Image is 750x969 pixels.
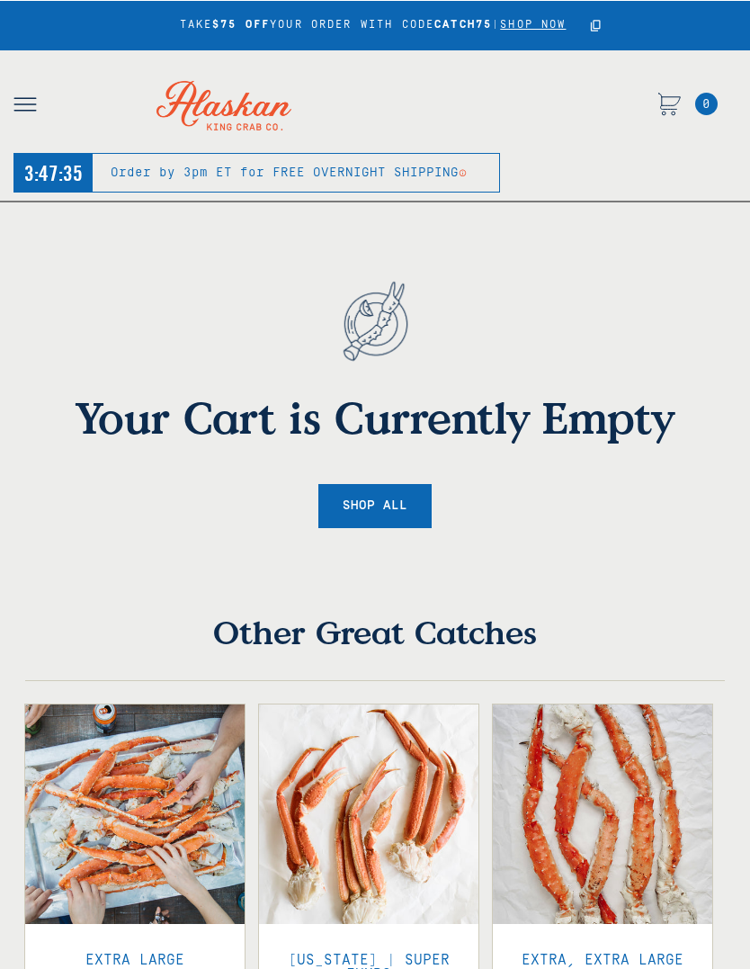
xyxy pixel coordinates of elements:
img: Snow Crab Clusters [259,704,478,924]
img: Alaskan King Crab Co. logo [134,58,314,153]
div: TAKE YOUR ORDER WITH CODE | [180,19,571,31]
img: empty cart - anchor [314,251,436,392]
div: 3:47:35 [24,162,83,184]
h4: Other Great Catches [25,613,725,681]
img: open mobile menu [13,97,37,112]
div: Extra, Extra Large [520,953,685,967]
a: SHOP NOW [500,19,566,31]
div: Order by 3pm ET for FREE OVERNIGHT SHIPPING [111,166,459,180]
img: Red King Crab Legs [493,704,712,924]
img: Red King Crab Legs [25,704,245,924]
h1: Your Cart is Currently Empty [65,391,685,444]
a: Cart [657,93,681,119]
a: Cart [695,93,718,115]
span: 0 [695,93,718,115]
a: Shop All [318,484,432,528]
strong: CATCH75 [434,19,492,31]
div: Extra Large [52,953,218,967]
strong: $75 OFF [212,19,270,31]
